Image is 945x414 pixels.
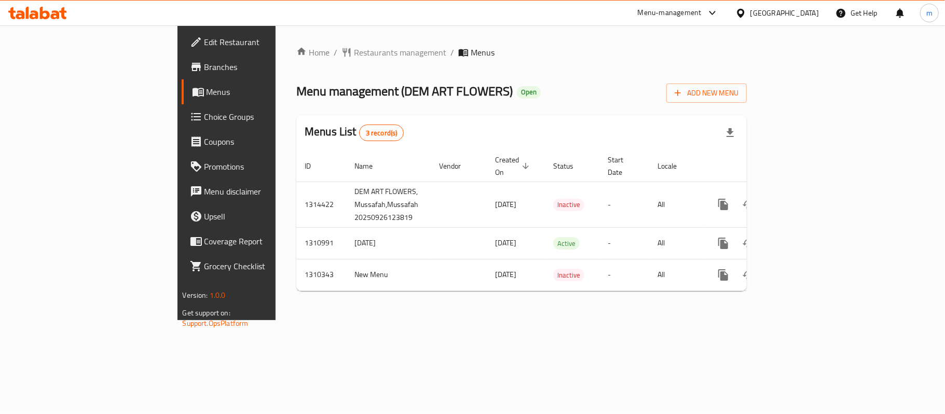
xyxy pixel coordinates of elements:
span: Edit Restaurant [204,36,327,48]
div: [GEOGRAPHIC_DATA] [750,7,819,19]
td: All [649,227,703,259]
span: 3 record(s) [360,128,404,138]
div: Total records count [359,125,404,141]
li: / [334,46,337,59]
span: Upsell [204,210,327,223]
span: Status [553,160,587,172]
span: Menu disclaimer [204,185,327,198]
table: enhanced table [296,150,819,291]
button: more [711,192,736,217]
span: Get support on: [183,306,230,320]
button: Change Status [736,192,761,217]
span: Promotions [204,160,327,173]
span: [DATE] [495,198,516,211]
span: [DATE] [495,268,516,281]
span: Locale [658,160,690,172]
span: Menu management ( DEM ART FLOWERS ) [296,79,513,103]
div: Open [517,86,541,99]
span: Open [517,88,541,96]
li: / [450,46,454,59]
td: - [599,227,649,259]
td: All [649,182,703,227]
td: New Menu [346,259,431,291]
button: Change Status [736,231,761,256]
span: [DATE] [495,236,516,250]
a: Upsell [182,204,335,229]
div: Active [553,237,580,250]
span: Restaurants management [354,46,446,59]
td: - [599,182,649,227]
span: ID [305,160,324,172]
span: Created On [495,154,532,178]
span: Inactive [553,269,584,281]
button: more [711,263,736,287]
h2: Menus List [305,124,404,141]
button: more [711,231,736,256]
td: - [599,259,649,291]
span: Grocery Checklist [204,260,327,272]
div: Menu-management [638,7,702,19]
span: Name [354,160,386,172]
a: Coupons [182,129,335,154]
a: Menu disclaimer [182,179,335,204]
a: Branches [182,54,335,79]
button: Add New Menu [666,84,747,103]
div: Export file [718,120,743,145]
span: Choice Groups [204,111,327,123]
a: Choice Groups [182,104,335,129]
span: Vendor [439,160,474,172]
a: Restaurants management [341,46,446,59]
td: DEM ART FLOWERS, Mussafah,Mussafah 20250926123819 [346,182,431,227]
span: Coverage Report [204,235,327,247]
span: Version: [183,288,208,302]
span: m [926,7,933,19]
span: Start Date [608,154,637,178]
a: Support.OpsPlatform [183,316,249,330]
span: Active [553,238,580,250]
th: Actions [703,150,819,182]
span: Branches [204,61,327,73]
span: 1.0.0 [210,288,226,302]
a: Grocery Checklist [182,254,335,279]
a: Promotions [182,154,335,179]
button: Change Status [736,263,761,287]
a: Coverage Report [182,229,335,254]
span: Add New Menu [675,87,738,100]
td: All [649,259,703,291]
td: [DATE] [346,227,431,259]
span: Inactive [553,199,584,211]
span: Coupons [204,135,327,148]
nav: breadcrumb [296,46,747,59]
a: Menus [182,79,335,104]
span: Menus [207,86,327,98]
span: Menus [471,46,495,59]
a: Edit Restaurant [182,30,335,54]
